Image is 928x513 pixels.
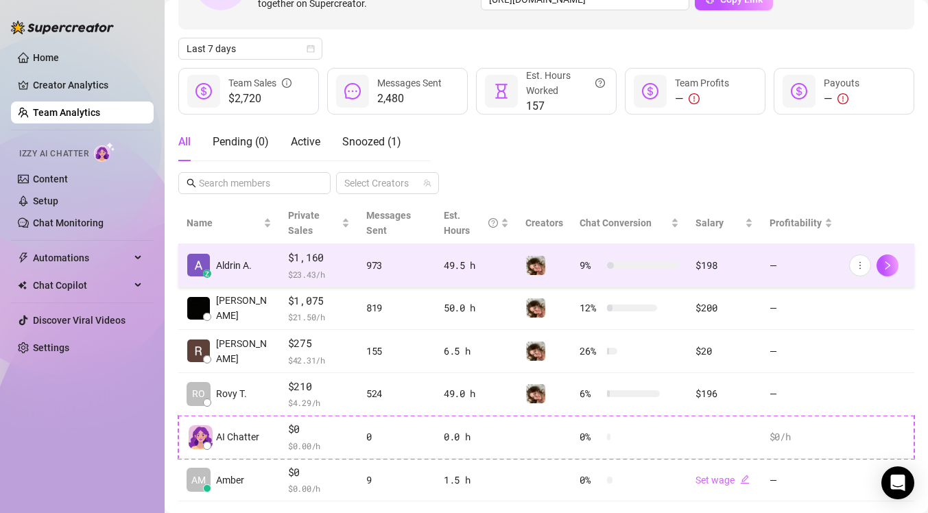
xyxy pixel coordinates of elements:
[33,74,143,96] a: Creator Analytics
[187,215,261,230] span: Name
[444,300,510,315] div: 50.0 h
[770,217,822,228] span: Profitability
[526,384,545,403] img: Amber
[192,386,205,401] span: RO
[526,256,545,275] img: Amber
[695,217,724,228] span: Salary
[288,421,350,438] span: $0
[288,293,350,309] span: $1,075
[580,217,652,228] span: Chat Conversion
[695,258,752,273] div: $198
[288,353,350,367] span: $ 42.31 /h
[178,202,280,244] th: Name
[187,297,210,320] img: Angela Galo
[855,261,865,270] span: more
[444,473,510,488] div: 1.5 h
[580,473,602,488] span: 0 %
[344,83,361,99] span: message
[444,344,510,359] div: 6.5 h
[228,75,292,91] div: Team Sales
[288,439,350,453] span: $ 0.00 /h
[11,21,114,34] img: logo-BBDzfeDw.svg
[761,244,841,287] td: —
[881,466,914,499] div: Open Intercom Messenger
[187,339,210,362] img: Razil Suerte
[366,386,427,401] div: 524
[761,330,841,373] td: —
[695,386,752,401] div: $196
[526,298,545,318] img: Amber
[366,258,427,273] div: 973
[195,83,212,99] span: dollar-circle
[187,38,314,59] span: Last 7 days
[33,195,58,206] a: Setup
[203,270,211,278] div: z
[288,310,350,324] span: $ 21.50 /h
[33,274,130,296] span: Chat Copilot
[689,93,700,104] span: exclamation-circle
[288,379,350,395] span: $210
[740,475,750,484] span: edit
[377,77,442,88] span: Messages Sent
[33,315,126,326] a: Discover Viral Videos
[33,247,130,269] span: Automations
[288,335,350,352] span: $275
[288,396,350,409] span: $ 4.29 /h
[761,373,841,416] td: —
[307,45,315,53] span: calendar
[19,147,88,160] span: Izzy AI Chatter
[695,344,752,359] div: $20
[580,386,602,401] span: 6 %
[213,134,269,150] div: Pending ( 0 )
[33,174,68,184] a: Content
[288,481,350,495] span: $ 0.00 /h
[288,250,350,266] span: $1,160
[595,68,605,98] span: question-circle
[883,261,892,270] span: right
[580,429,602,444] span: 0 %
[187,178,196,188] span: search
[216,429,259,444] span: AI Chatter
[33,107,100,118] a: Team Analytics
[366,210,411,236] span: Messages Sent
[94,142,115,162] img: AI Chatter
[366,344,427,359] div: 155
[282,75,292,91] span: info-circle
[526,342,545,361] img: Amber
[526,98,605,115] span: 157
[824,77,859,88] span: Payouts
[526,68,605,98] div: Est. Hours Worked
[33,217,104,228] a: Chat Monitoring
[580,258,602,273] span: 9 %
[580,344,602,359] span: 26 %
[216,386,247,401] span: Rovy T.
[377,91,442,107] span: 2,480
[366,473,427,488] div: 9
[444,386,510,401] div: 49.0 h
[761,287,841,331] td: —
[517,202,571,244] th: Creators
[444,429,510,444] div: 0.0 h
[444,258,510,273] div: 49.5 h
[288,267,350,281] span: $ 23.43 /h
[18,252,29,263] span: thunderbolt
[695,475,750,486] a: Set wageedit
[191,473,206,488] span: AM
[18,281,27,290] img: Chat Copilot
[580,300,602,315] span: 12 %
[342,135,401,148] span: Snoozed ( 1 )
[288,210,320,236] span: Private Sales
[493,83,510,99] span: hourglass
[791,83,807,99] span: dollar-circle
[444,208,499,238] div: Est. Hours
[770,429,833,444] div: $0 /h
[216,336,272,366] span: [PERSON_NAME]
[189,425,213,449] img: izzy-ai-chatter-avatar-DDCN_rTZ.svg
[675,77,729,88] span: Team Profits
[488,208,498,238] span: question-circle
[199,176,311,191] input: Search members
[33,52,59,63] a: Home
[761,459,841,502] td: —
[366,429,427,444] div: 0
[642,83,658,99] span: dollar-circle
